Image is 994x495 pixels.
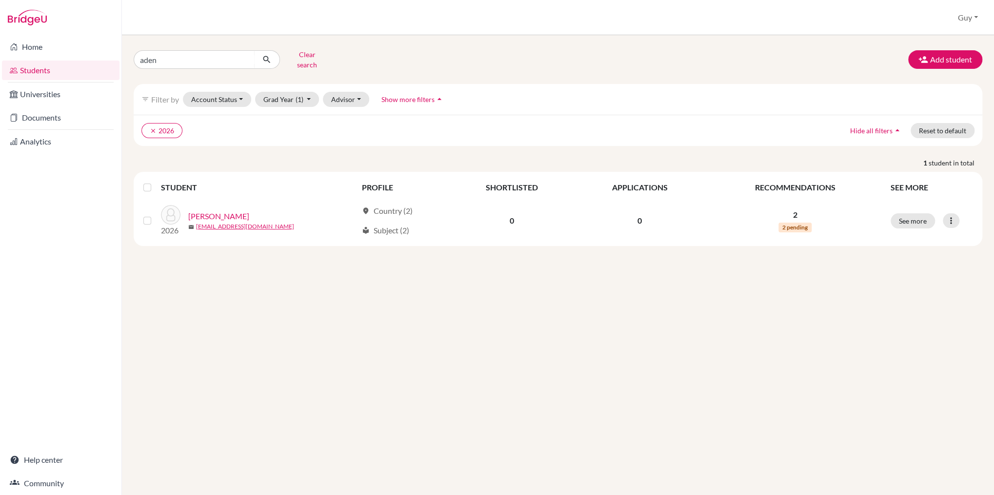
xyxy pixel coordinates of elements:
[911,123,974,138] button: Reset to default
[151,95,179,104] span: Filter by
[2,132,119,151] a: Analytics
[954,8,982,27] button: Guy
[711,209,879,221] p: 2
[908,50,982,69] button: Add student
[141,123,182,138] button: clear2026
[705,176,885,199] th: RECOMMENDATIONS
[296,95,303,103] span: (1)
[923,158,929,168] strong: 1
[183,92,251,107] button: Account Status
[574,199,705,242] td: 0
[435,94,444,104] i: arrow_drop_up
[891,213,935,228] button: See more
[850,126,893,135] span: Hide all filters
[188,210,249,222] a: [PERSON_NAME]
[362,227,370,234] span: local_library
[381,95,435,103] span: Show more filters
[134,50,255,69] input: Find student by name...
[356,176,450,199] th: PROFILE
[323,92,369,107] button: Advisor
[196,222,294,231] a: [EMAIL_ADDRESS][DOMAIN_NAME]
[8,10,47,25] img: Bridge-U
[362,205,413,217] div: Country (2)
[885,176,978,199] th: SEE MORE
[161,176,356,199] th: STUDENT
[2,37,119,57] a: Home
[188,224,194,230] span: mail
[450,199,574,242] td: 0
[450,176,574,199] th: SHORTLISTED
[141,95,149,103] i: filter_list
[893,125,902,135] i: arrow_drop_up
[362,207,370,215] span: location_on
[574,176,705,199] th: APPLICATIONS
[2,84,119,104] a: Universities
[161,205,180,225] img: Sankaye, Aryan
[842,123,911,138] button: Hide all filtersarrow_drop_up
[150,127,157,134] i: clear
[2,61,119,80] a: Students
[373,92,453,107] button: Show more filtersarrow_drop_up
[362,225,409,236] div: Subject (2)
[2,108,119,127] a: Documents
[2,474,119,493] a: Community
[2,450,119,470] a: Help center
[929,158,982,168] span: student in total
[255,92,319,107] button: Grad Year(1)
[778,223,812,232] span: 2 pending
[280,47,334,72] button: Clear search
[161,225,180,236] p: 2026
